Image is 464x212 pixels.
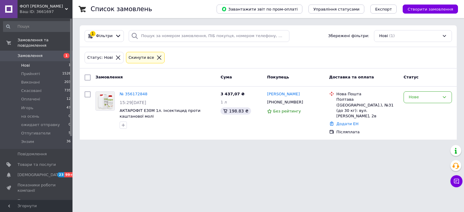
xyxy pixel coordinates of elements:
span: 47 [66,105,71,111]
span: Отпугиватели [21,131,50,136]
button: Завантажити звіт по пром-оплаті [217,5,302,14]
div: Нове [409,94,440,100]
div: Ваш ID: 3661697 [20,9,72,14]
button: Експорт [370,5,397,14]
span: Замовлення та повідомлення [18,37,72,48]
span: Оплачені [21,97,40,102]
span: 36 [66,139,71,144]
a: АКТАРОФІТ E30M 1л. інсектицид проти каштанової молі [120,108,200,119]
a: Фото товару [95,91,115,111]
span: 1 л [221,100,227,104]
span: Фільтри [96,33,113,39]
span: 203 [64,80,71,85]
span: Управління статусами [313,7,359,11]
span: 1526 [62,71,71,77]
span: Без рейтингу [273,109,301,113]
span: 3 437,07 ₴ [221,92,244,96]
span: Игорь [21,105,33,111]
span: Доставка та оплата [329,75,374,79]
span: Збережені фільтри: [328,33,369,39]
span: Замовлення [18,53,43,59]
div: Cкинути все [127,55,156,61]
a: Додати ЕН [337,122,359,126]
span: Експорт [375,7,392,11]
span: 12 [66,97,71,102]
span: Скасовані [21,88,42,93]
span: 5 [69,131,71,136]
span: ожидает отправку [21,122,60,128]
span: Товари та послуги [18,162,56,167]
span: Cума [221,75,232,79]
h1: Список замовлень [91,5,152,13]
div: Статус: Нові [86,55,114,61]
span: 0 [69,122,71,128]
div: Полтава ([GEOGRAPHIC_DATA].), №31 (до 30 кг): вул. [PERSON_NAME], 2в [337,97,399,119]
div: Післяплата [337,129,399,135]
div: Нова Пошта [337,91,399,97]
input: Пошук за номером замовлення, ПІБ покупця, номером телефону, Email, номером накладної [129,30,289,42]
span: Показники роботи компанії [18,182,56,193]
div: [PHONE_NUMBER] [266,98,304,106]
span: 735 [64,88,71,93]
span: Панель управління [18,198,56,209]
span: Повідомлення [18,151,47,157]
span: Статус [404,75,419,79]
span: Завантажити звіт по пром-оплаті [221,6,298,12]
span: Створити замовлення [408,7,453,11]
span: (1) [389,33,395,38]
span: 23 [57,172,64,177]
button: Створити замовлення [403,5,458,14]
span: Виконані [21,80,40,85]
span: 99+ [64,172,74,177]
input: Пошук [3,21,71,32]
a: [PERSON_NAME] [267,91,300,97]
span: 1 [69,63,71,68]
span: Нові [21,63,30,68]
div: 198.83 ₴ [221,107,251,115]
span: Замовлення [95,75,123,79]
button: Управління статусами [308,5,364,14]
span: 0 [69,114,71,119]
span: Энзим [21,139,34,144]
span: на осень [21,114,39,119]
div: 1 [90,31,95,36]
button: Чат з покупцем [450,175,462,187]
a: Створити замовлення [397,7,458,11]
span: Прийняті [21,71,40,77]
a: № 356172848 [120,92,147,96]
span: 15:29[DATE] [120,100,146,105]
span: 1 [63,53,69,58]
img: Фото товару [96,92,114,110]
span: ФОП ДОБРОНЕЦЬКА С.М. [20,4,65,9]
span: Покупець [267,75,289,79]
span: [DEMOGRAPHIC_DATA] [18,172,62,178]
span: Нові [379,33,388,39]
